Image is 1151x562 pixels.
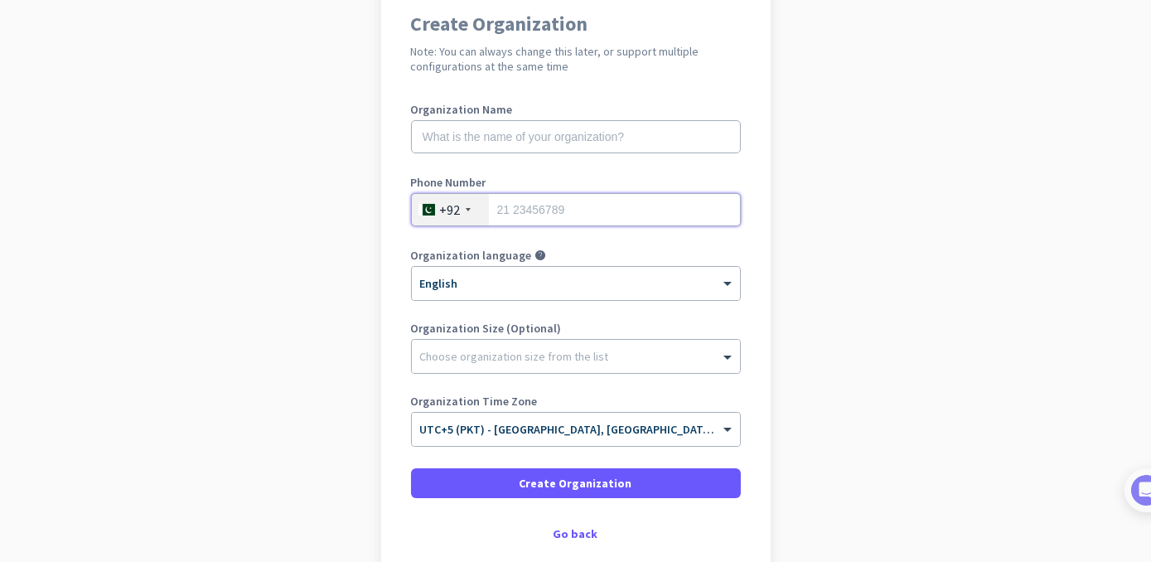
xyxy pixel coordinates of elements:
label: Organization Name [411,104,741,115]
div: Go back [411,528,741,540]
span: Create Organization [520,475,632,492]
input: 21 23456789 [411,193,741,226]
h1: Create Organization [411,14,741,34]
i: help [535,250,547,261]
button: Create Organization [411,468,741,498]
label: Organization Time Zone [411,395,741,407]
h2: Note: You can always change this later, or support multiple configurations at the same time [411,44,741,74]
label: Organization language [411,250,532,261]
div: +92 [440,201,461,218]
label: Phone Number [411,177,741,188]
input: What is the name of your organization? [411,120,741,153]
label: Organization Size (Optional) [411,322,741,334]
